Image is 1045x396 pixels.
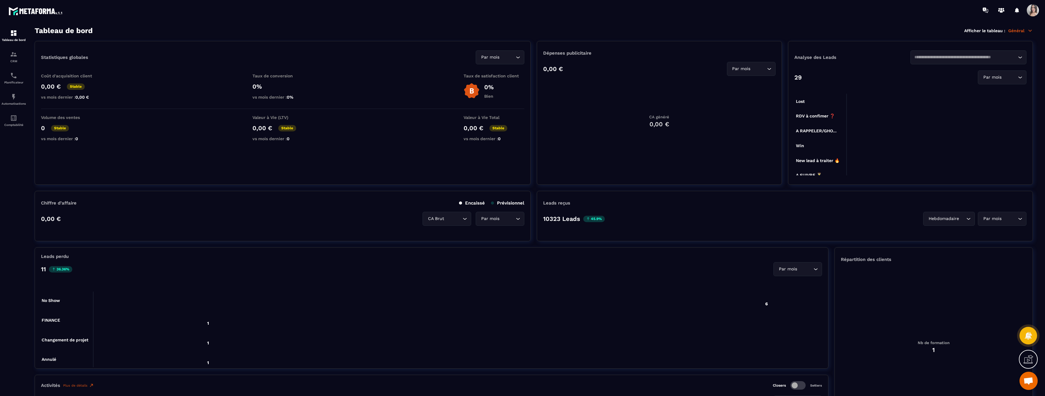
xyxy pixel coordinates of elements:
[42,337,88,343] tspan: Changement de projet
[278,125,296,131] p: Stable
[41,136,102,141] p: vs mois dernier :
[1003,74,1016,81] input: Search for option
[543,200,570,206] p: Leads reçus
[978,212,1026,226] div: Search for option
[41,266,46,273] p: 11
[464,115,524,120] p: Valeur à Vie Total
[543,50,775,56] p: Dépenses publicitaire
[796,99,805,104] tspan: Lost
[41,73,102,78] p: Coût d'acquisition client
[252,83,313,90] p: 0%
[464,136,524,141] p: vs mois dernier :
[498,136,501,141] span: 0
[41,95,102,100] p: vs mois dernier :
[10,93,17,100] img: automations
[49,266,72,272] p: 36.36%
[773,383,786,388] p: Closers
[464,124,483,132] p: 0,00 €
[982,215,1003,222] span: Par mois
[982,74,1003,81] span: Par mois
[464,73,524,78] p: Taux de satisfaction client
[42,357,56,362] tspan: Annulé
[923,212,975,226] div: Search for option
[41,254,69,259] p: Leads perdu
[752,66,766,72] input: Search for option
[464,83,480,99] img: b-badge-o.b3b20ee6.svg
[41,124,45,132] p: 0
[89,383,94,388] img: narrow-up-right-o.6b7c60e2.svg
[798,266,812,272] input: Search for option
[2,89,26,110] a: automationsautomationsAutomatisations
[543,65,563,73] p: 0,00 €
[2,67,26,89] a: schedulerschedulerPlanificateur
[927,215,960,222] span: Hebdomadaire
[10,29,17,37] img: formation
[731,66,752,72] span: Par mois
[427,215,445,222] span: CA Brut
[810,384,822,388] p: Setters
[75,136,78,141] span: 0
[42,318,60,323] tspan: FINANCE
[796,128,837,133] tspan: A RAPPELER/GHO...
[484,94,494,99] p: Bien
[480,54,501,61] span: Par mois
[9,5,63,16] img: logo
[1019,372,1038,390] a: Ouvrir le chat
[484,83,494,91] p: 0%
[41,215,61,222] p: 0,00 €
[41,115,102,120] p: Volume des ventes
[794,74,802,81] p: 29
[10,114,17,122] img: accountant
[964,28,1005,33] p: Afficher le tableau :
[2,25,26,46] a: formationformationTableau de bord
[476,50,524,64] div: Search for option
[841,257,1026,262] p: Répartition des clients
[2,102,26,105] p: Automatisations
[51,125,69,131] p: Stable
[75,95,89,100] span: 0,00 €
[796,173,822,178] tspan: A SUIVRE ⏳
[287,136,290,141] span: 0
[42,298,60,303] tspan: No Show
[777,266,798,272] span: Par mois
[2,110,26,131] a: accountantaccountantComptabilité
[41,55,88,60] p: Statistiques globales
[10,51,17,58] img: formation
[10,72,17,79] img: scheduler
[501,215,514,222] input: Search for option
[2,38,26,42] p: Tableau de bord
[914,54,1016,61] input: Search for option
[1003,215,1016,222] input: Search for option
[41,83,61,90] p: 0,00 €
[491,200,524,206] p: Prévisionnel
[796,143,804,148] tspan: Win
[252,136,313,141] p: vs mois dernier :
[2,123,26,127] p: Comptabilité
[480,215,501,222] span: Par mois
[2,46,26,67] a: formationformationCRM
[2,81,26,84] p: Planificateur
[63,383,94,388] a: Plus de détails
[252,95,313,100] p: vs mois dernier :
[910,50,1026,64] div: Search for option
[543,215,580,222] p: 10323 Leads
[35,26,93,35] h3: Tableau de bord
[501,54,514,61] input: Search for option
[1008,28,1033,33] p: Général
[252,115,313,120] p: Valeur à Vie (LTV)
[773,262,822,276] div: Search for option
[796,158,840,163] tspan: New lead à traiter 🔥
[794,55,910,60] p: Analyse des Leads
[423,212,471,226] div: Search for option
[252,124,272,132] p: 0,00 €
[41,200,77,206] p: Chiffre d’affaire
[978,70,1026,84] div: Search for option
[445,215,461,222] input: Search for option
[583,216,605,222] p: 45.9%
[287,95,293,100] span: 0%
[489,125,507,131] p: Stable
[476,212,524,226] div: Search for option
[67,83,85,90] p: Stable
[252,73,313,78] p: Taux de conversion
[727,62,776,76] div: Search for option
